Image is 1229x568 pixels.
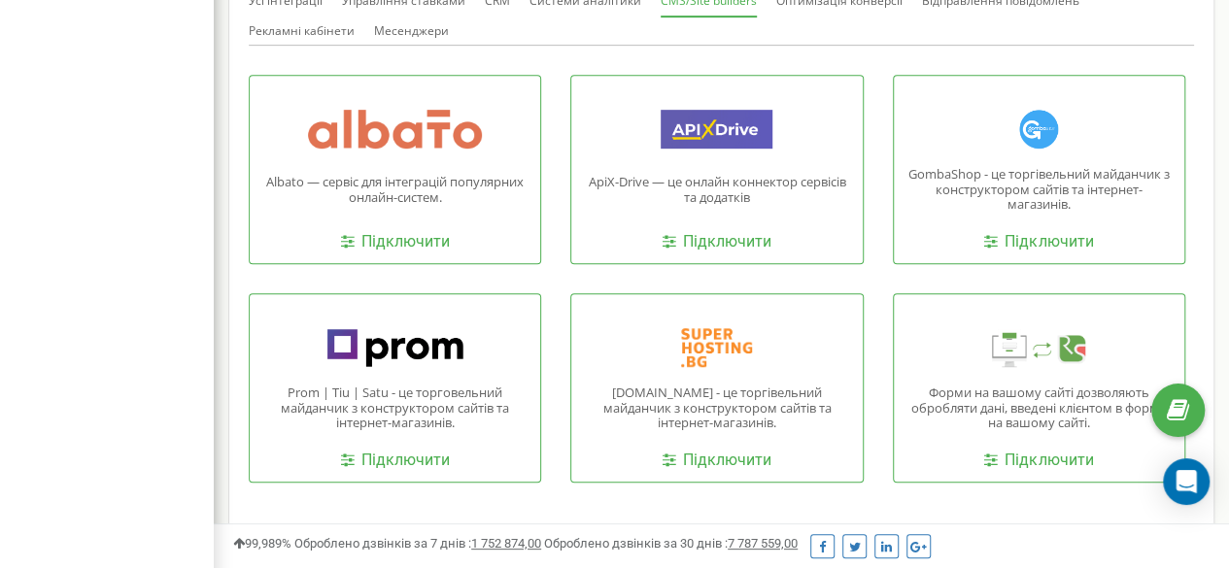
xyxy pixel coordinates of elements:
[294,536,541,551] span: Оброблено дзвінків за 7 днів :
[544,536,798,551] span: Оброблено дзвінків за 30 днів :
[471,536,541,551] u: 1 752 874,00
[586,385,847,431] p: [DOMAIN_NAME] - це торгівельний майданчик з конструктором сайтів та інтернет-магазинів.
[586,175,847,205] p: ApiX-Drive — це онлайн коннектор сервісів та додатків
[984,231,1093,253] a: Підключити
[663,231,771,253] a: Підключити
[663,450,771,472] a: Підключити
[984,450,1093,472] a: Підключити
[728,536,798,551] u: 7 787 559,00
[249,17,355,46] button: Рекламні кабінети
[233,536,291,551] span: 99,989%
[908,385,1170,431] p: Форми на вашому сайті дозволяють обробляти дані, введені клієнтом в форми на вашому сайті.
[264,385,526,431] p: Prom | Tiu | Satu - це торговельний майданчик з конструктором сайтів та інтернет-магазинів.
[341,231,450,253] a: Підключити
[341,450,450,472] a: Підключити
[374,17,449,46] button: Месенджери
[1163,458,1210,505] div: Open Intercom Messenger
[908,167,1170,213] p: GombaShop - це торгівельний майданчик з конструктором сайтів та інтернет-магазинів.
[264,175,526,205] p: Albato — сервіс для інтеграцій популярних онлайн-систем.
